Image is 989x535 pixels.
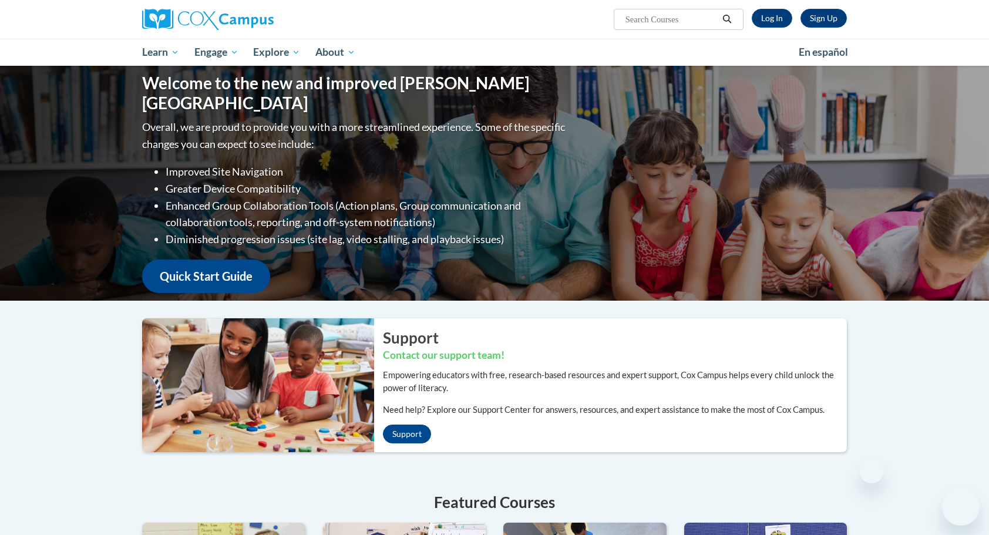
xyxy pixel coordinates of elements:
[383,425,431,443] a: Support
[125,39,864,66] div: Main menu
[142,260,270,293] a: Quick Start Guide
[383,403,847,416] p: Need help? Explore our Support Center for answers, resources, and expert assistance to make the m...
[800,9,847,28] a: Register
[166,163,568,180] li: Improved Site Navigation
[253,45,300,59] span: Explore
[383,369,847,395] p: Empowering educators with free, research-based resources and expert support, Cox Campus helps eve...
[166,197,568,231] li: Enhanced Group Collaboration Tools (Action plans, Group communication and collaboration tools, re...
[134,39,187,66] a: Learn
[308,39,363,66] a: About
[166,180,568,197] li: Greater Device Compatibility
[315,45,355,59] span: About
[799,46,848,58] span: En español
[142,9,365,30] a: Cox Campus
[142,9,274,30] img: Cox Campus
[624,12,718,26] input: Search Courses
[142,45,179,59] span: Learn
[942,488,980,526] iframe: Button to launch messaging window
[166,231,568,248] li: Diminished progression issues (site lag, video stalling, and playback issues)
[383,327,847,348] h2: Support
[791,40,856,65] a: En español
[383,348,847,363] h3: Contact our support team!
[245,39,308,66] a: Explore
[718,12,736,26] button: Search
[133,318,374,452] img: ...
[187,39,246,66] a: Engage
[860,460,883,483] iframe: Close message
[142,491,847,514] h4: Featured Courses
[194,45,238,59] span: Engage
[142,73,568,113] h1: Welcome to the new and improved [PERSON_NAME][GEOGRAPHIC_DATA]
[752,9,792,28] a: Log In
[142,119,568,153] p: Overall, we are proud to provide you with a more streamlined experience. Some of the specific cha...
